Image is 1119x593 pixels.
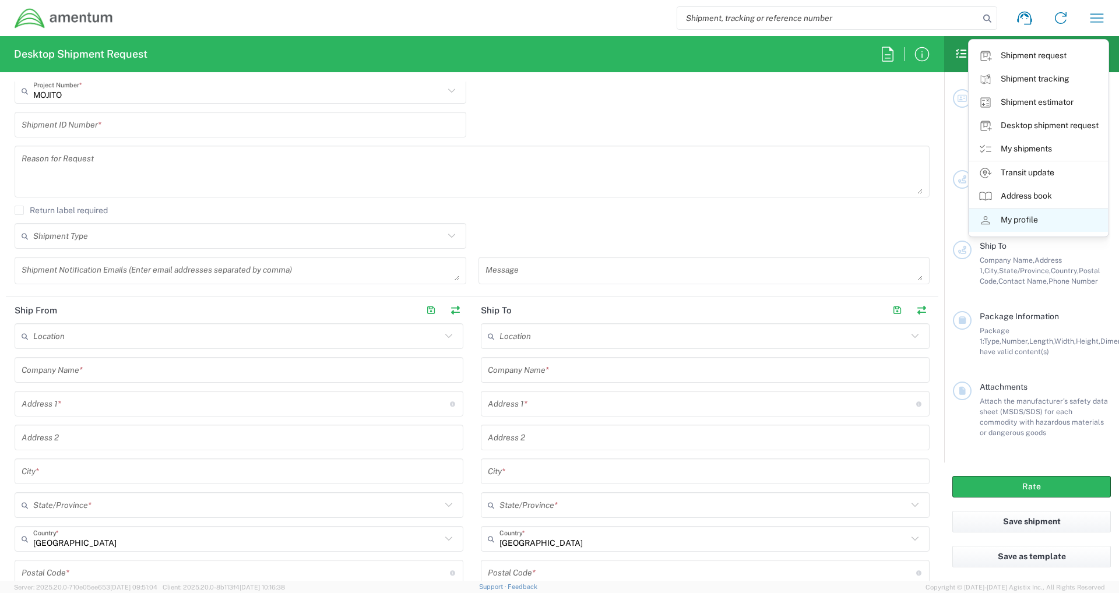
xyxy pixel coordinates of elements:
[952,476,1111,497] button: Rate
[14,584,157,591] span: Server: 2025.20.0-710e05ee653
[14,47,147,61] h2: Desktop Shipment Request
[980,397,1108,437] span: Attach the manufacturer’s safety data sheet (MSDS/SDS) for each commodity with hazardous material...
[1048,277,1098,285] span: Phone Number
[969,185,1108,208] a: Address book
[952,511,1111,532] button: Save shipment
[969,44,1108,68] a: Shipment request
[969,209,1108,232] a: My profile
[984,266,999,275] span: City,
[980,326,1009,345] span: Package 1:
[980,312,1059,321] span: Package Information
[999,266,1051,275] span: State/Province,
[980,382,1027,391] span: Attachments
[481,305,512,316] h2: Ship To
[240,584,285,591] span: [DATE] 10:16:38
[110,584,157,591] span: [DATE] 09:51:04
[163,584,285,591] span: Client: 2025.20.0-8b113f4
[955,47,1072,61] h2: Shipment Checklist
[969,114,1108,137] a: Desktop shipment request
[980,256,1034,264] span: Company Name,
[1001,337,1029,345] span: Number,
[677,7,979,29] input: Shipment, tracking or reference number
[15,206,108,215] label: Return label required
[998,277,1048,285] span: Contact Name,
[1054,337,1076,345] span: Width,
[14,8,114,29] img: dyncorp
[980,241,1007,250] span: Ship To
[15,305,57,316] h2: Ship From
[926,582,1105,592] span: Copyright © [DATE]-[DATE] Agistix Inc., All Rights Reserved
[1029,337,1054,345] span: Length,
[1051,266,1079,275] span: Country,
[969,68,1108,91] a: Shipment tracking
[969,91,1108,114] a: Shipment estimator
[1076,337,1100,345] span: Height,
[952,546,1111,567] button: Save as template
[984,337,1001,345] span: Type,
[969,161,1108,185] a: Transit update
[479,583,508,590] a: Support
[969,137,1108,161] a: My shipments
[508,583,537,590] a: Feedback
